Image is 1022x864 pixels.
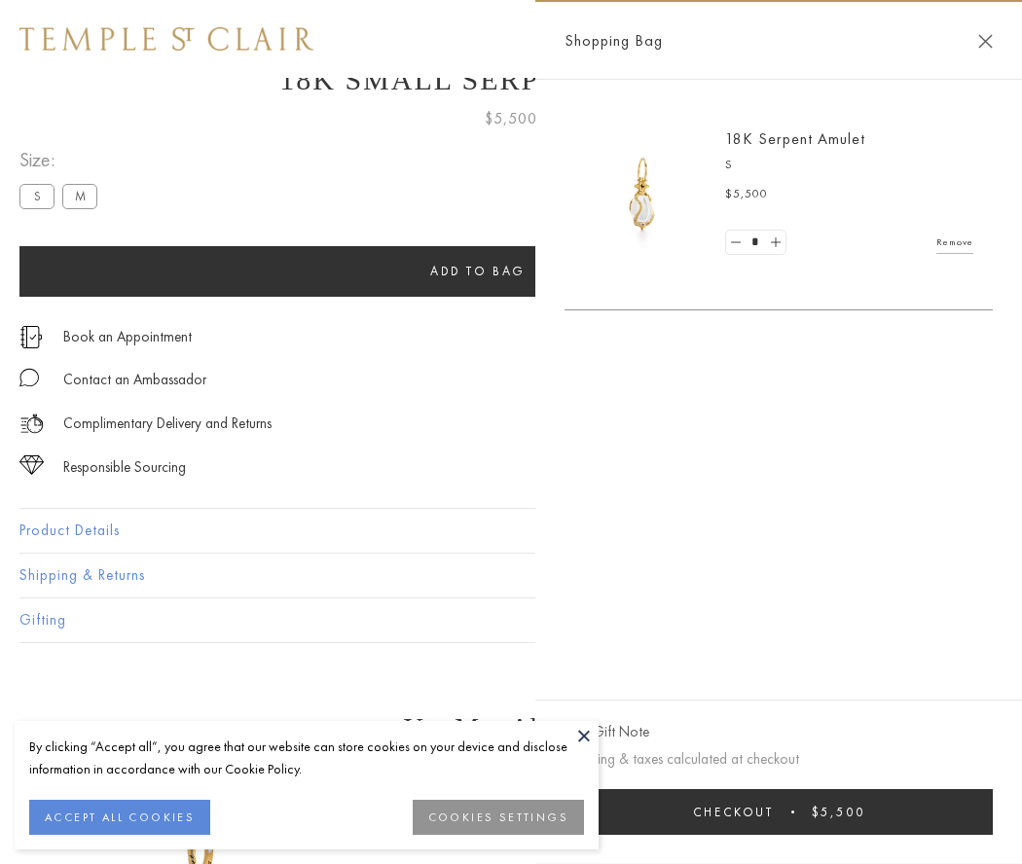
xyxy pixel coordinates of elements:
span: Checkout [693,804,774,820]
label: S [19,184,55,208]
button: Gifting [19,598,1003,642]
a: Remove [936,232,973,253]
img: MessageIcon-01_2.svg [19,368,39,387]
button: Shipping & Returns [19,554,1003,597]
span: $5,500 [485,106,537,131]
button: Add Gift Note [565,720,649,744]
img: P51836-E11SERPPV [584,136,701,253]
div: Responsible Sourcing [63,455,186,480]
span: Shopping Bag [565,28,663,54]
label: M [62,184,97,208]
a: Set quantity to 2 [765,231,785,255]
a: Set quantity to 0 [726,231,746,255]
span: Size: [19,144,105,176]
p: S [725,156,973,175]
button: Product Details [19,509,1003,553]
div: By clicking “Accept all”, you agree that our website can store cookies on your device and disclos... [29,736,584,780]
div: Contact an Ambassador [63,368,206,392]
a: 18K Serpent Amulet [725,128,865,149]
span: $5,500 [812,804,865,820]
span: $5,500 [725,185,768,204]
h1: 18K Small Serpent Amulet [19,63,1003,96]
span: Add to bag [430,263,526,279]
h3: You May Also Like [49,712,973,743]
button: Add to bag [19,246,936,297]
button: ACCEPT ALL COOKIES [29,800,210,835]
img: icon_delivery.svg [19,412,44,436]
img: icon_sourcing.svg [19,455,44,475]
p: Complimentary Delivery and Returns [63,412,272,436]
img: Temple St. Clair [19,27,313,51]
button: Close Shopping Bag [978,34,993,49]
button: Checkout $5,500 [565,789,993,835]
p: Shipping & taxes calculated at checkout [565,747,993,772]
button: COOKIES SETTINGS [413,800,584,835]
a: Book an Appointment [63,326,192,347]
img: icon_appointment.svg [19,326,43,348]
